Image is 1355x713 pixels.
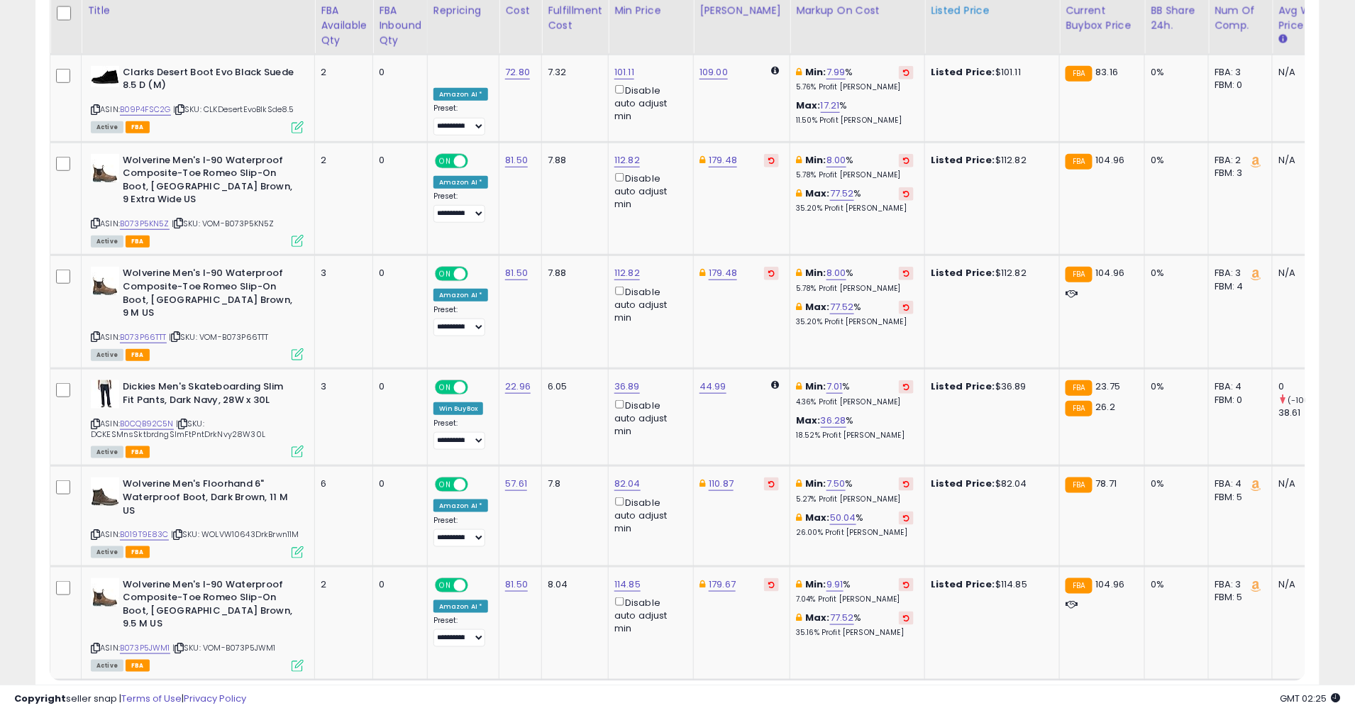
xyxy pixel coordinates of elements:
[796,512,914,538] div: %
[796,477,914,504] div: %
[120,418,174,430] a: B0CQB92C5N
[120,642,170,654] a: B073P5JWM1
[91,477,304,556] div: ASIN:
[805,577,826,591] b: Min:
[805,300,830,314] b: Max:
[826,65,846,79] a: 7.99
[548,578,597,591] div: 8.04
[466,382,489,394] span: OFF
[1281,692,1341,705] span: 2025-09-10 02:25 GMT
[1215,3,1266,33] div: Num of Comp.
[1151,66,1198,79] div: 0%
[1066,477,1092,493] small: FBA
[709,153,737,167] a: 179.48
[126,546,150,558] span: FBA
[1066,154,1092,170] small: FBA
[826,477,846,491] a: 7.50
[433,419,489,451] div: Preset:
[172,642,276,653] span: | SKU: VOM-B073P5JWM1
[796,414,821,427] b: Max:
[796,116,914,126] p: 11.50% Profit [PERSON_NAME]
[826,266,846,280] a: 8.00
[830,511,856,525] a: 50.04
[91,267,119,295] img: 41qLtffIx4L._SL40_.jpg
[91,660,123,672] span: All listings currently available for purchase on Amazon
[1288,394,1320,406] small: (-100%)
[614,494,682,536] div: Disable auto adjust min
[436,479,454,491] span: ON
[931,477,1049,490] div: $82.04
[931,266,995,280] b: Listed Price:
[466,479,489,491] span: OFF
[433,289,489,302] div: Amazon AI *
[505,3,536,18] div: Cost
[1066,267,1092,282] small: FBA
[614,284,682,325] div: Disable auto adjust min
[87,3,309,18] div: Title
[91,66,119,87] img: 31uE45FPE1L._SL40_.jpg
[699,380,726,394] a: 44.99
[805,380,826,393] b: Min:
[433,88,489,101] div: Amazon AI *
[1215,578,1261,591] div: FBA: 3
[1066,401,1092,416] small: FBA
[379,3,421,48] div: FBA inbound Qty
[1278,380,1336,393] div: 0
[123,267,295,323] b: Wolverine Men's I-90 Waterproof Composite-Toe Romeo Slip-On Boot, [GEOGRAPHIC_DATA] Brown, 9 M US
[796,494,914,504] p: 5.27% Profit [PERSON_NAME]
[1096,65,1119,79] span: 83.16
[830,187,854,201] a: 77.52
[379,380,416,393] div: 0
[548,380,597,393] div: 6.05
[120,529,169,541] a: B019T9E83C
[614,577,641,592] a: 114.85
[1278,66,1325,79] div: N/A
[433,499,489,512] div: Amazon AI *
[505,577,528,592] a: 81.50
[931,153,995,167] b: Listed Price:
[1151,578,1198,591] div: 0%
[796,66,914,92] div: %
[1096,400,1116,414] span: 26.2
[120,331,167,343] a: B073P66TTT
[796,414,914,441] div: %
[121,692,182,705] a: Terms of Use
[805,611,830,624] b: Max:
[1151,380,1198,393] div: 0%
[796,3,919,18] div: Markup on Cost
[1066,380,1092,396] small: FBA
[91,546,123,558] span: All listings currently available for purchase on Amazon
[321,154,362,167] div: 2
[14,692,66,705] strong: Copyright
[91,477,119,506] img: 41vMjfPsvUL._SL40_.jpg
[805,511,830,524] b: Max:
[709,577,736,592] a: 179.67
[379,66,416,79] div: 0
[1215,66,1261,79] div: FBA: 3
[805,477,826,490] b: Min:
[433,104,489,136] div: Preset:
[91,418,265,439] span: | SKU: DCKESMnsSktbrdngSlmFtPntDrkNvy28W30L
[173,104,294,115] span: | SKU: CLKDesertEvoBlkSde8.5
[91,578,304,670] div: ASIN:
[379,267,416,280] div: 0
[91,349,123,361] span: All listings currently available for purchase on Amazon
[826,153,846,167] a: 8.00
[321,380,362,393] div: 3
[1215,394,1261,407] div: FBM: 0
[1066,578,1092,594] small: FBA
[1278,477,1325,490] div: N/A
[505,65,530,79] a: 72.80
[123,66,295,96] b: Clarks Desert Boot Evo Black Suede 8.5 D (M)
[1215,591,1261,604] div: FBM: 5
[796,612,914,638] div: %
[830,611,854,625] a: 77.52
[614,170,682,211] div: Disable auto adjust min
[433,192,489,223] div: Preset:
[433,616,489,648] div: Preset:
[821,414,846,428] a: 36.28
[1278,578,1325,591] div: N/A
[931,3,1053,18] div: Listed Price
[805,65,826,79] b: Min:
[796,578,914,604] div: %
